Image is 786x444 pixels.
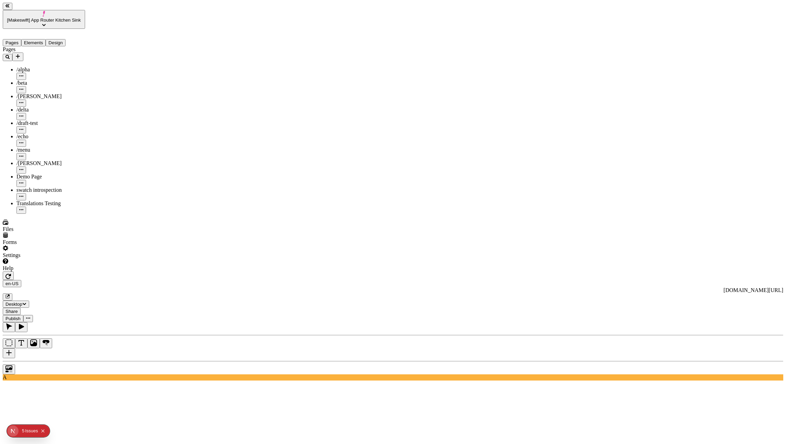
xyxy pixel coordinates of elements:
[16,174,85,180] div: Demo Page
[16,93,85,100] div: /[PERSON_NAME]
[7,17,81,23] span: [Makeswift] App Router Kitchen Sink
[27,338,40,348] button: Image
[16,107,85,113] div: /delta
[5,302,22,307] span: Desktop
[3,226,85,232] div: Files
[12,52,23,61] button: Add new
[3,338,15,348] button: Box
[3,315,23,322] button: Publish
[3,265,85,271] div: Help
[16,200,85,207] div: Translations Testing
[3,280,21,287] button: Open locale picker
[21,39,46,46] button: Elements
[3,46,85,52] div: Pages
[16,67,85,73] div: /alpha
[3,301,29,308] button: Desktop
[16,160,85,166] div: /[PERSON_NAME]
[3,252,85,258] div: Settings
[46,39,66,46] button: Design
[16,133,85,140] div: /echo
[16,80,85,86] div: /beta
[3,287,783,293] div: [URL][DOMAIN_NAME]
[3,308,21,315] button: Share
[3,10,85,29] button: [Makeswift] App Router Kitchen Sink
[3,39,21,46] button: Pages
[5,316,21,321] span: Publish
[16,147,85,153] div: /menu
[3,239,85,245] div: Forms
[16,120,85,126] div: /draft-test
[40,338,52,348] button: Button
[5,309,18,314] span: Share
[16,187,85,193] div: swatch introspection
[3,374,783,381] div: A
[15,338,27,348] button: Text
[5,281,19,286] span: en-US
